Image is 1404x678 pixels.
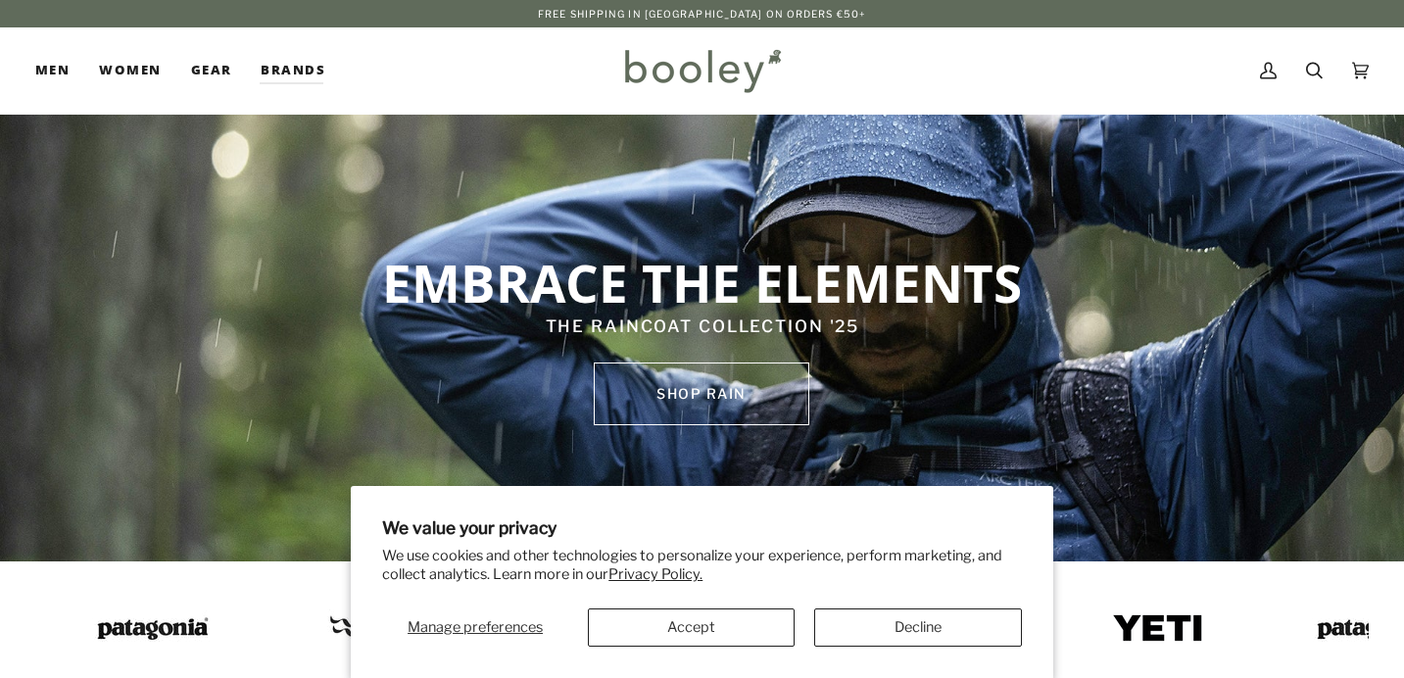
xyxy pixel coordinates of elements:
button: Accept [588,608,795,647]
a: SHOP rain [594,363,809,425]
img: Booley [616,42,788,99]
button: Manage preferences [382,608,568,647]
p: THE RAINCOAT COLLECTION '25 [292,315,1113,340]
h2: We value your privacy [382,517,1022,538]
a: Men [35,27,84,114]
span: Men [35,61,70,80]
a: Gear [176,27,247,114]
p: We use cookies and other technologies to personalize your experience, perform marketing, and coll... [382,547,1022,584]
span: Gear [191,61,232,80]
p: Free Shipping in [GEOGRAPHIC_DATA] on Orders €50+ [538,6,866,22]
span: Manage preferences [408,618,543,636]
button: Decline [814,608,1021,647]
span: Brands [261,61,325,80]
p: EMBRACE THE ELEMENTS [292,250,1113,315]
a: Privacy Policy. [608,565,702,583]
a: Women [84,27,175,114]
a: Brands [246,27,340,114]
span: Women [99,61,161,80]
